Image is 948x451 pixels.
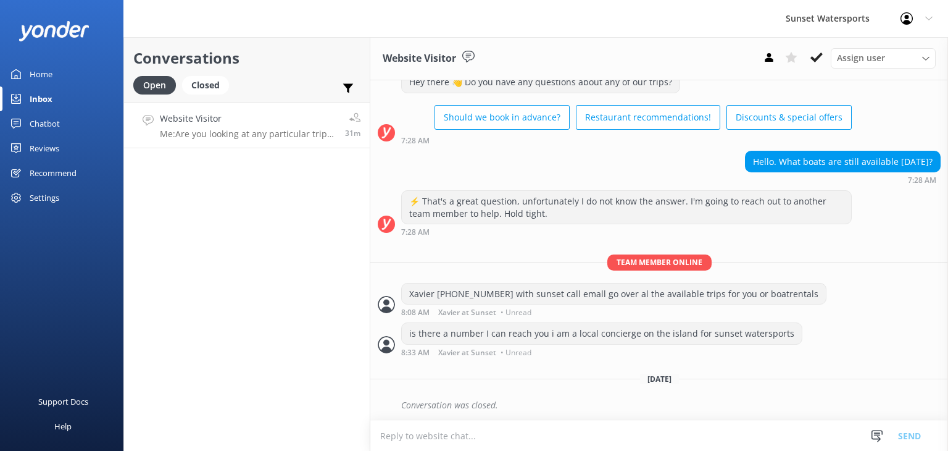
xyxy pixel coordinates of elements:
div: Closed [182,76,229,95]
span: Team member online [607,255,712,270]
div: Chatbot [30,111,60,136]
div: Home [30,62,52,86]
strong: 7:28 AM [401,229,430,236]
span: Xavier at Sunset [438,309,496,316]
a: Closed [182,78,235,91]
span: Xavier at Sunset [438,349,496,356]
a: Website VisitorMe:Are you looking at any particular trips or activities?31m [124,102,370,148]
div: May 31 2025 06:28am (UTC -05:00) America/Cancun [745,175,941,184]
span: [DATE] [640,374,679,384]
div: May 31 2025 06:28am (UTC -05:00) America/Cancun [401,227,852,236]
h3: Website Visitor [383,51,456,67]
div: Conversation was closed. [401,395,941,416]
div: Hey there 👋 Do you have any questions about any of our trips? [402,72,680,93]
span: Assign user [837,51,885,65]
div: May 31 2025 07:08am (UTC -05:00) America/Cancun [401,308,826,316]
strong: 8:33 AM [401,349,430,356]
span: • Unread [501,349,531,356]
button: Discounts & special offers [726,105,852,130]
div: Inbox [30,86,52,111]
span: • Unread [501,309,531,316]
div: Open [133,76,176,95]
a: Open [133,78,182,91]
strong: 7:28 AM [401,137,430,145]
div: Settings [30,185,59,210]
h4: Website Visitor [160,112,336,125]
div: Recommend [30,161,77,185]
button: Should we book in advance? [434,105,570,130]
span: Sep 14 2025 12:32pm (UTC -05:00) America/Cancun [345,128,360,138]
strong: 7:28 AM [908,177,936,184]
div: Reviews [30,136,59,161]
div: May 31 2025 07:33am (UTC -05:00) America/Cancun [401,348,802,356]
p: Me: Are you looking at any particular trips or activities? [160,129,336,140]
div: May 31 2025 06:28am (UTC -05:00) America/Cancun [401,136,852,145]
h2: Conversations [133,46,360,70]
div: Hello. What boats are still available [DATE]? [746,151,940,172]
div: Assign User [831,48,936,68]
div: Support Docs [38,389,88,414]
div: is there a number I can reach you i am a local concierge on the island for sunset watersports [402,323,802,344]
img: yonder-white-logo.png [19,21,89,41]
div: Xavier [PHONE_NUMBER] with sunset call emall go over al the available trips for you or boatrentals [402,284,826,305]
div: Help [54,414,72,439]
button: Restaurant recommendations! [576,105,720,130]
div: 2025-06-01T21:00:08.571 [378,395,941,416]
div: ⚡ That's a great question, unfortunately I do not know the answer. I'm going to reach out to anot... [402,191,851,224]
strong: 8:08 AM [401,309,430,316]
